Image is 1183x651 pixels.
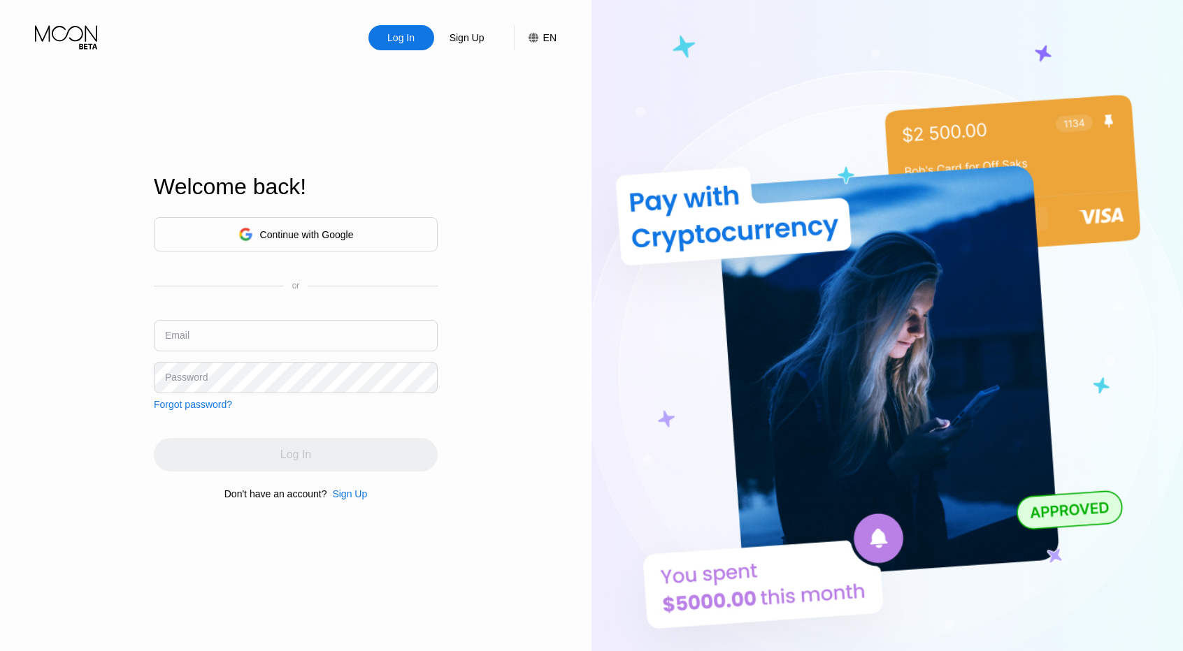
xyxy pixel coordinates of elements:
[260,229,354,240] div: Continue with Google
[386,31,416,45] div: Log In
[292,281,300,291] div: or
[448,31,486,45] div: Sign Up
[434,25,500,50] div: Sign Up
[154,174,438,200] div: Welcome back!
[154,217,438,251] div: Continue with Google
[514,25,557,50] div: EN
[327,488,367,499] div: Sign Up
[543,32,557,43] div: EN
[332,488,367,499] div: Sign Up
[224,488,327,499] div: Don't have an account?
[154,399,232,410] div: Forgot password?
[165,330,189,341] div: Email
[165,372,208,383] div: Password
[368,25,434,50] div: Log In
